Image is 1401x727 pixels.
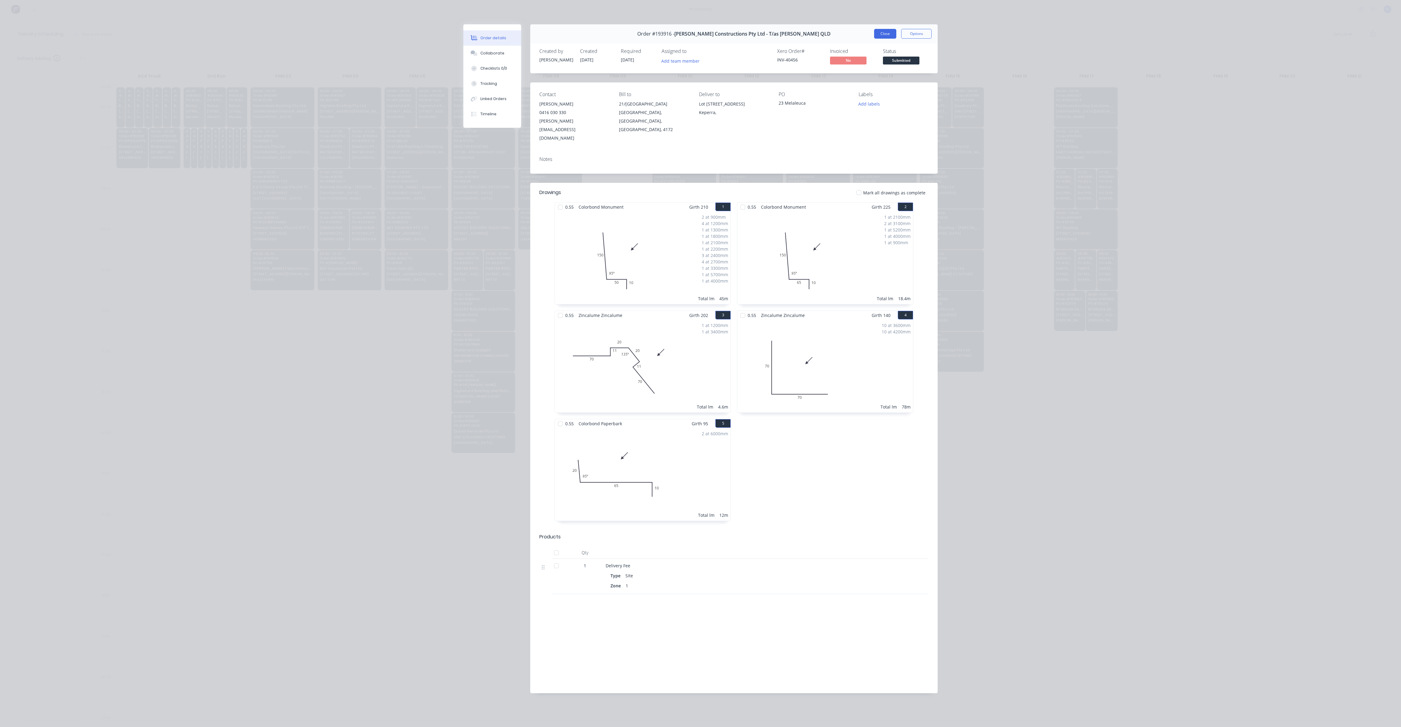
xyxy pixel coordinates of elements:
[883,57,919,66] button: Submitted
[619,100,689,108] div: 21/[GEOGRAPHIC_DATA]
[576,203,626,211] span: Colorbond Monument
[662,57,703,65] button: Add team member
[463,91,521,106] button: Linked Orders
[884,227,911,233] div: 1 at 5200mm
[480,50,504,56] div: Collaborate
[539,92,609,97] div: Contact
[539,533,561,541] div: Products
[606,563,630,569] span: Delivery Fee
[737,211,913,304] div: 0150651095º1 at 2100mm2 at 3100mm1 at 5200mm1 at 4000mm1 at 900mmTotal lm18.4m
[830,57,867,64] span: No
[718,404,728,410] div: 4.6m
[619,108,689,134] div: [GEOGRAPHIC_DATA], [GEOGRAPHIC_DATA], [GEOGRAPHIC_DATA], 4172
[698,512,714,518] div: Total lm
[480,96,507,102] div: Linked Orders
[584,562,586,569] span: 1
[759,203,808,211] span: Colorbond Monument
[611,571,623,580] div: Type
[702,278,728,284] div: 1 at 4000mm
[884,233,911,239] div: 1 at 4000mm
[872,311,891,320] span: Girth 140
[539,57,573,63] div: [PERSON_NAME]
[872,203,891,211] span: Girth 225
[699,100,769,119] div: Lot [STREET_ADDRESS]Keperra,
[463,61,521,76] button: Checklists 0/0
[715,419,731,428] button: 5
[777,48,823,54] div: Xero Order #
[898,295,911,302] div: 18.4m
[759,311,807,320] span: Zincalume Zincalume
[702,227,728,233] div: 1 at 1300mm
[611,581,623,590] div: Zone
[480,66,507,71] div: Checklists 0/0
[555,320,731,412] div: 0701120201170135º1 at 1200mm1 at 3400mmTotal lm4.6m
[884,239,911,246] div: 1 at 900mm
[580,48,614,54] div: Created
[745,311,759,320] span: 0.55
[779,100,849,108] div: 23 Melaleuca
[689,203,708,211] span: Girth 210
[480,35,506,41] div: Order details
[463,76,521,91] button: Tracking
[902,404,911,410] div: 78m
[830,48,876,54] div: Invoiced
[563,311,576,320] span: 0.55
[463,46,521,61] button: Collaborate
[576,419,624,428] span: Colorbond Paperbark
[555,211,731,304] div: 0150501095º2 at 900mm4 at 1200mm1 at 1300mm1 at 1800mm1 at 2100mm1 at 2200mm3 at 2400mm4 at 2700m...
[619,92,689,97] div: Bill to
[699,92,769,97] div: Deliver to
[539,100,609,108] div: [PERSON_NAME]
[576,311,625,320] span: Zincalume Zincalume
[697,404,713,410] div: Total lm
[880,404,897,410] div: Total lm
[702,214,728,220] div: 2 at 900mm
[855,100,883,108] button: Add labels
[689,311,708,320] span: Girth 202
[715,311,731,319] button: 3
[702,252,728,259] div: 3 at 2400mm
[859,92,929,97] div: Labels
[883,48,929,54] div: Status
[702,233,728,239] div: 1 at 1800mm
[883,57,919,64] span: Submitted
[702,246,728,252] div: 1 at 2200mm
[463,106,521,122] button: Timeline
[745,203,759,211] span: 0.55
[539,189,561,196] div: Drawings
[623,581,631,590] div: 1
[699,108,769,117] div: Keperra,
[563,203,576,211] span: 0.55
[567,547,603,559] div: Qty
[692,419,708,428] span: Girth 95
[621,48,654,54] div: Required
[702,271,728,278] div: 1 at 5700mm
[702,322,728,329] div: 1 at 1200mm
[898,203,913,211] button: 2
[580,57,593,63] span: [DATE]
[699,100,769,108] div: Lot [STREET_ADDRESS]
[480,111,496,117] div: Timeline
[539,100,609,142] div: [PERSON_NAME]0416 030 330[PERSON_NAME][EMAIL_ADDRESS][DOMAIN_NAME]
[539,156,929,162] div: Notes
[563,419,576,428] span: 0.55
[698,295,714,302] div: Total lm
[702,329,728,335] div: 1 at 3400mm
[555,428,731,521] div: 020651095º2 at 6000mmTotal lm12m
[674,31,831,37] span: [PERSON_NAME] Constructions Pty Ltd - T/as [PERSON_NAME] QLD
[539,117,609,142] div: [PERSON_NAME][EMAIL_ADDRESS][DOMAIN_NAME]
[719,295,728,302] div: 45m
[658,57,703,65] button: Add team member
[702,430,728,437] div: 2 at 6000mm
[737,320,913,412] div: 0707010 at 3600mm10 at 4200mmTotal lm78m
[901,29,932,39] button: Options
[480,81,497,86] div: Tracking
[702,265,728,271] div: 1 at 3300mm
[898,311,913,319] button: 4
[863,190,925,196] span: Mark all drawings as complete
[882,329,911,335] div: 10 at 4200mm
[702,259,728,265] div: 4 at 2700mm
[874,29,896,39] button: Close
[463,30,521,46] button: Order details
[637,31,674,37] span: Order #193916 -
